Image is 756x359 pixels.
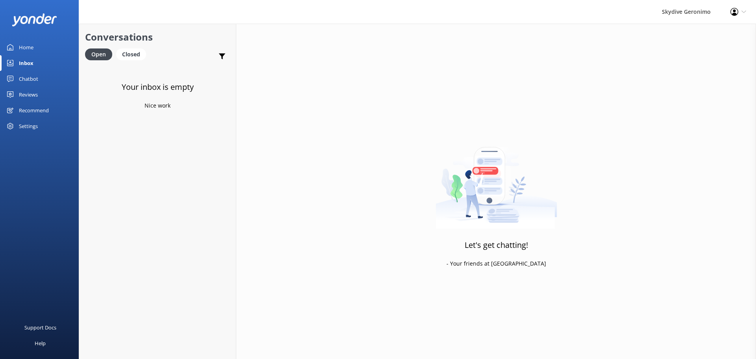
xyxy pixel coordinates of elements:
[19,118,38,134] div: Settings
[85,48,112,60] div: Open
[35,335,46,351] div: Help
[19,55,33,71] div: Inbox
[85,50,116,58] a: Open
[24,320,56,335] div: Support Docs
[19,71,38,87] div: Chatbot
[145,101,170,110] p: Nice work
[116,50,150,58] a: Closed
[435,130,557,229] img: artwork of a man stealing a conversation from at giant smartphone
[447,259,546,268] p: - Your friends at [GEOGRAPHIC_DATA]
[122,81,194,93] h3: Your inbox is empty
[116,48,146,60] div: Closed
[19,87,38,102] div: Reviews
[12,13,57,26] img: yonder-white-logo.png
[85,30,230,45] h2: Conversations
[19,39,33,55] div: Home
[19,102,49,118] div: Recommend
[465,239,528,251] h3: Let's get chatting!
